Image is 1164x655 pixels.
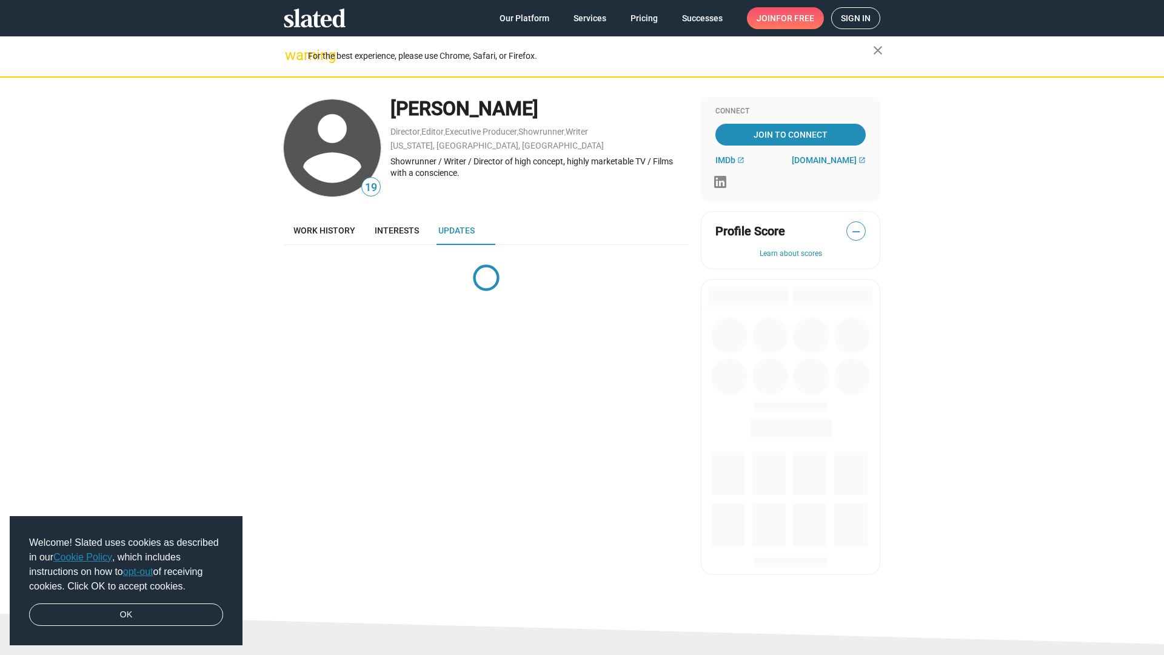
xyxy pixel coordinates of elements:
a: Director [390,127,420,136]
a: Pricing [621,7,667,29]
mat-icon: open_in_new [737,156,744,164]
a: [DOMAIN_NAME] [792,155,866,165]
a: Joinfor free [747,7,824,29]
span: , [444,129,445,136]
span: Join To Connect [718,124,863,146]
mat-icon: warning [285,48,299,62]
span: Join [757,7,814,29]
a: Updates [429,216,484,245]
span: Welcome! Slated uses cookies as described in our , which includes instructions on how to of recei... [29,536,223,594]
a: Editor [421,127,444,136]
div: [PERSON_NAME] [390,96,689,122]
a: Successes [672,7,732,29]
a: Join To Connect [715,124,866,146]
a: Interests [365,216,429,245]
a: Services [564,7,616,29]
span: Services [574,7,606,29]
span: — [847,224,865,240]
span: , [564,129,566,136]
a: Showrunner [518,127,564,136]
span: Sign in [841,8,871,29]
a: Our Platform [490,7,559,29]
div: Showrunner / Writer / Director of high concept, highly marketable TV / Films with a conscience. [390,156,689,178]
span: Updates [438,226,475,235]
a: Sign in [831,7,880,29]
a: Cookie Policy [53,552,112,562]
span: 19 [362,180,380,196]
a: dismiss cookie message [29,603,223,626]
span: Our Platform [500,7,549,29]
span: , [420,129,421,136]
span: IMDb [715,155,735,165]
button: Learn about scores [715,249,866,259]
span: Interests [375,226,419,235]
span: , [517,129,518,136]
a: [US_STATE], [GEOGRAPHIC_DATA], [GEOGRAPHIC_DATA] [390,141,604,150]
div: cookieconsent [10,516,242,646]
span: Work history [293,226,355,235]
a: Writer [566,127,588,136]
span: for free [776,7,814,29]
span: Profile Score [715,223,785,240]
mat-icon: open_in_new [858,156,866,164]
div: For the best experience, please use Chrome, Safari, or Firefox. [308,48,873,64]
a: IMDb [715,155,744,165]
span: Pricing [630,7,658,29]
div: Connect [715,107,866,116]
mat-icon: close [871,43,885,58]
a: opt-out [123,566,153,577]
span: Successes [682,7,723,29]
a: Work history [284,216,365,245]
a: Executive Producer [445,127,517,136]
span: [DOMAIN_NAME] [792,155,857,165]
